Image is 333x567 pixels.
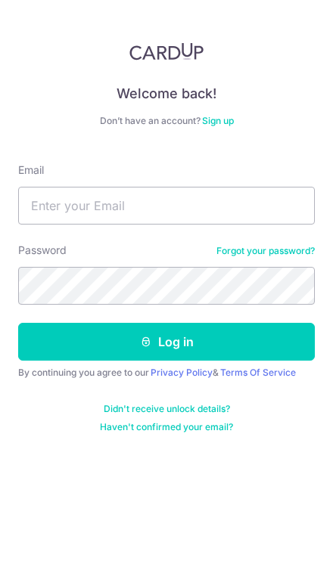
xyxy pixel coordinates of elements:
label: Email [18,163,44,178]
img: CardUp Logo [129,42,204,60]
a: Didn't receive unlock details? [104,403,230,415]
a: Sign up [202,115,234,126]
a: Haven't confirmed your email? [100,421,233,433]
a: Terms Of Service [220,367,296,378]
div: Don’t have an account? [18,115,315,127]
input: Enter your Email [18,187,315,225]
a: Forgot your password? [216,245,315,257]
button: Log in [18,323,315,361]
h4: Welcome back! [18,85,315,103]
a: Privacy Policy [151,367,213,378]
label: Password [18,243,67,258]
div: By continuing you agree to our & [18,367,315,379]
